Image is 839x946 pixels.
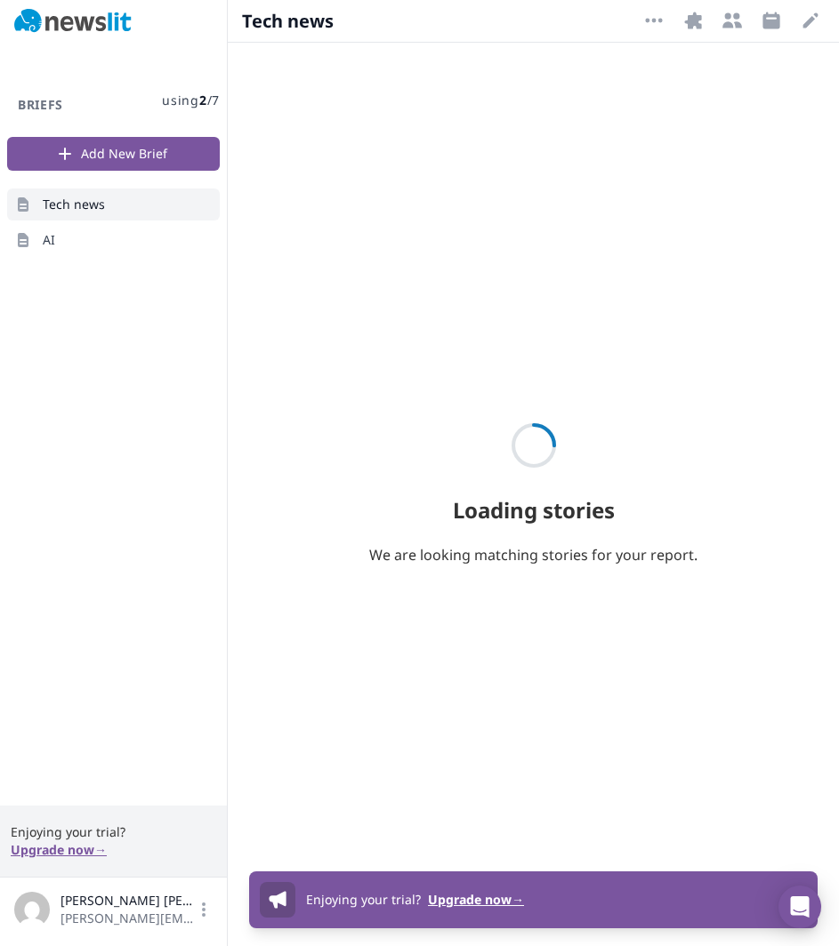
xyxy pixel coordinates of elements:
[199,92,207,108] span: 2
[453,485,615,525] h2: Loading stories
[94,841,107,858] span: →
[43,231,55,249] span: AI
[61,910,195,927] span: [PERSON_NAME][EMAIL_ADDRESS][DOMAIN_NAME]
[162,92,220,109] span: using / 7
[7,188,220,220] a: Tech news
[242,9,335,34] span: Tech news
[7,96,74,114] h3: Briefs
[43,196,105,213] span: Tech news
[778,886,821,928] div: Open Intercom Messenger
[11,823,216,841] span: Enjoying your trial?
[14,892,213,927] button: [PERSON_NAME] [PERSON_NAME][PERSON_NAME][EMAIL_ADDRESS][DOMAIN_NAME]
[7,137,220,171] button: Add New Brief
[348,533,719,565] p: We are looking matching stories for your report.
[14,9,132,34] img: Newslit
[11,841,107,859] button: Upgrade now
[61,892,195,910] span: [PERSON_NAME] [PERSON_NAME]
[512,891,524,908] span: →
[306,891,421,908] span: Enjoying your trial?
[428,891,524,909] button: Upgrade now
[7,224,220,256] a: AI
